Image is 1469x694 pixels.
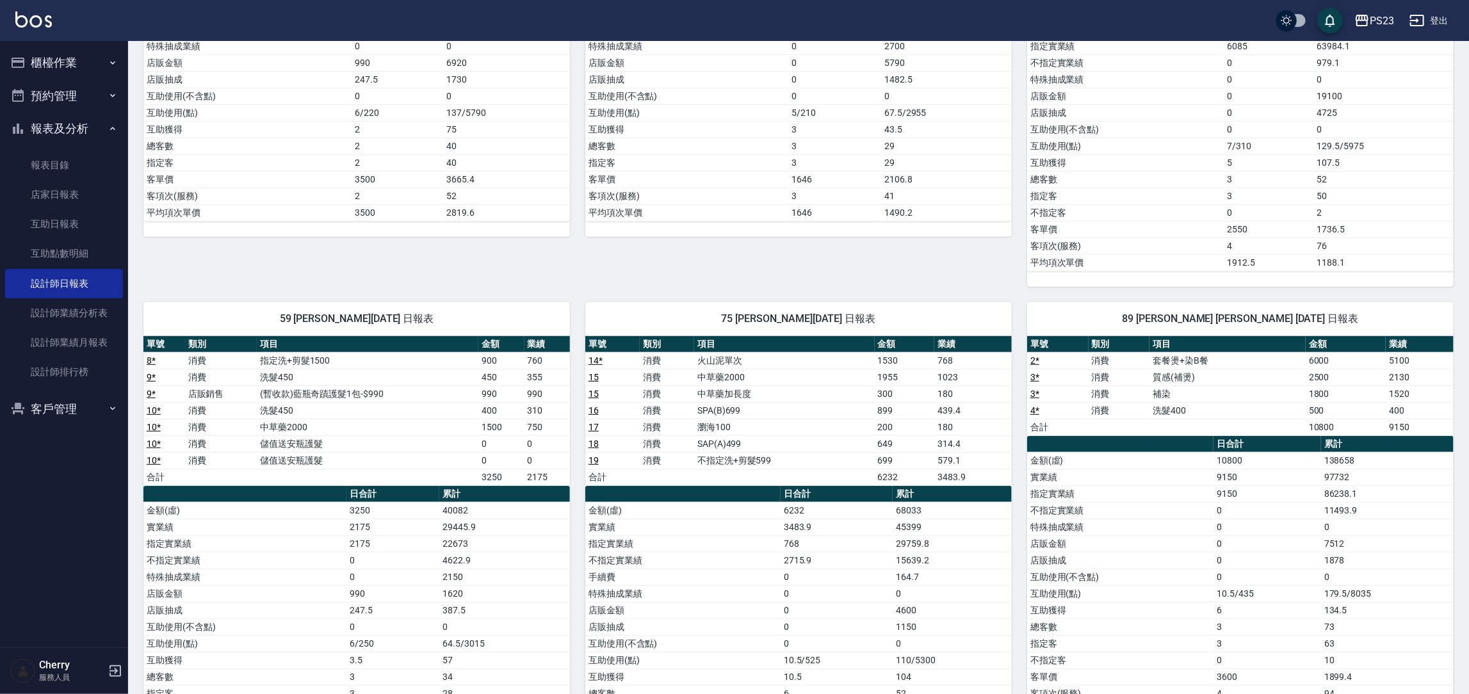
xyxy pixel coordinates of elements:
[585,336,1012,486] table: a dense table
[1370,13,1394,29] div: PS23
[934,402,1012,419] td: 439.4
[881,138,1012,154] td: 29
[1224,71,1313,88] td: 0
[439,519,570,535] td: 29445.9
[443,154,570,171] td: 40
[1314,54,1454,71] td: 979.1
[875,369,935,385] td: 1955
[1224,104,1313,121] td: 0
[1149,385,1306,402] td: 補染
[881,104,1012,121] td: 67.5/2955
[143,71,352,88] td: 店販抽成
[788,121,881,138] td: 3
[478,369,524,385] td: 450
[1321,535,1454,552] td: 7512
[694,369,875,385] td: 中草藥2000
[143,38,352,54] td: 特殊抽成業績
[143,204,352,221] td: 平均項次單價
[585,519,781,535] td: 實業績
[1314,221,1454,238] td: 1736.5
[1321,552,1454,569] td: 1878
[5,180,123,209] a: 店家日報表
[1314,238,1454,254] td: 76
[1314,188,1454,204] td: 50
[1314,171,1454,188] td: 52
[1149,369,1306,385] td: 質感(補燙)
[893,519,1012,535] td: 45399
[346,535,439,552] td: 2175
[1224,38,1313,54] td: 6085
[1224,238,1313,254] td: 4
[143,336,570,486] table: a dense table
[352,188,443,204] td: 2
[1213,502,1321,519] td: 0
[346,552,439,569] td: 0
[439,569,570,585] td: 2150
[524,369,570,385] td: 355
[881,38,1012,54] td: 2700
[1027,188,1224,204] td: 指定客
[439,552,570,569] td: 4622.9
[5,46,123,79] button: 櫃檯作業
[143,88,352,104] td: 互助使用(不含點)
[1306,336,1386,353] th: 金額
[1321,452,1454,469] td: 138658
[1386,336,1454,353] th: 業績
[934,352,1012,369] td: 768
[1027,54,1224,71] td: 不指定實業績
[1224,188,1313,204] td: 3
[352,204,443,221] td: 3500
[1314,254,1454,271] td: 1188.1
[788,188,881,204] td: 3
[1027,519,1213,535] td: 特殊抽成業績
[443,121,570,138] td: 75
[694,336,875,353] th: 項目
[694,419,875,435] td: 瀏海100
[524,452,570,469] td: 0
[640,385,694,402] td: 消費
[694,352,875,369] td: 火山泥單次
[585,502,781,519] td: 金額(虛)
[788,154,881,171] td: 3
[1149,402,1306,419] td: 洗髮400
[185,369,257,385] td: 消費
[1349,8,1399,34] button: PS23
[1386,385,1454,402] td: 1520
[781,486,893,503] th: 日合計
[1027,469,1213,485] td: 實業績
[1224,138,1313,154] td: 7/310
[143,54,352,71] td: 店販金額
[1386,369,1454,385] td: 2130
[478,419,524,435] td: 1500
[443,204,570,221] td: 2819.6
[781,519,893,535] td: 3483.9
[934,369,1012,385] td: 1023
[5,112,123,145] button: 報表及分析
[585,71,788,88] td: 店販抽成
[159,312,555,325] span: 59 [PERSON_NAME][DATE] 日報表
[143,154,352,171] td: 指定客
[143,569,346,585] td: 特殊抽成業績
[443,171,570,188] td: 3665.4
[788,88,881,104] td: 0
[524,419,570,435] td: 750
[588,389,599,399] a: 15
[1027,502,1213,519] td: 不指定實業績
[443,38,570,54] td: 0
[788,204,881,221] td: 1646
[143,188,352,204] td: 客項次(服務)
[875,352,935,369] td: 1530
[875,469,935,485] td: 6232
[39,659,104,672] h5: Cherry
[478,336,524,353] th: 金額
[185,452,257,469] td: 消費
[875,452,935,469] td: 699
[185,336,257,353] th: 類別
[585,469,640,485] td: 合計
[788,71,881,88] td: 0
[443,188,570,204] td: 52
[601,312,996,325] span: 75 [PERSON_NAME][DATE] 日報表
[1224,204,1313,221] td: 0
[1027,221,1224,238] td: 客單價
[1213,485,1321,502] td: 9150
